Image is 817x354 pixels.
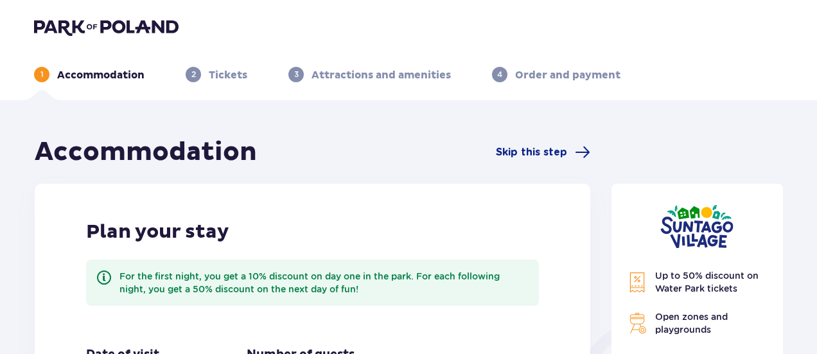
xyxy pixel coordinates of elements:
img: Park of Poland logo [34,18,179,36]
img: Grill Icon [627,313,647,333]
div: For the first night, you get a 10% discount on day one in the park. For each following night, you... [119,270,529,296]
p: Attractions and amenities [312,68,451,82]
p: Tickets [209,68,247,82]
p: 4 [497,69,502,80]
img: Discount Icon [627,272,647,293]
span: Open zones and playgrounds [655,312,728,335]
p: Accommodation [57,68,145,82]
p: Order and payment [515,68,620,82]
span: Up to 50% discount on Water Park tickets [655,270,759,294]
a: Skip this step [496,145,590,160]
span: Skip this step [496,145,567,159]
h1: Accommodation [35,136,257,168]
p: 2 [191,69,196,80]
p: Plan your stay [86,220,229,244]
img: Suntago Village [660,204,734,249]
p: 1 [40,69,44,80]
p: 3 [294,69,299,80]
